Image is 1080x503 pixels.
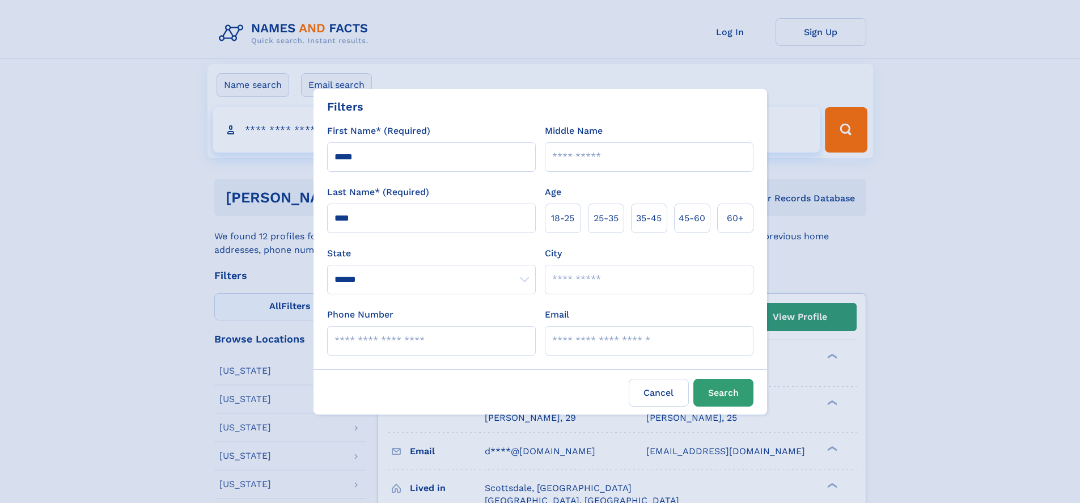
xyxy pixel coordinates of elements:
[327,185,429,199] label: Last Name* (Required)
[327,124,430,138] label: First Name* (Required)
[545,308,569,322] label: Email
[636,212,662,225] span: 35‑45
[545,247,562,260] label: City
[629,379,689,407] label: Cancel
[545,185,561,199] label: Age
[679,212,705,225] span: 45‑60
[327,308,393,322] label: Phone Number
[327,98,363,115] div: Filters
[594,212,619,225] span: 25‑35
[327,247,536,260] label: State
[727,212,744,225] span: 60+
[545,124,603,138] label: Middle Name
[551,212,574,225] span: 18‑25
[693,379,753,407] button: Search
